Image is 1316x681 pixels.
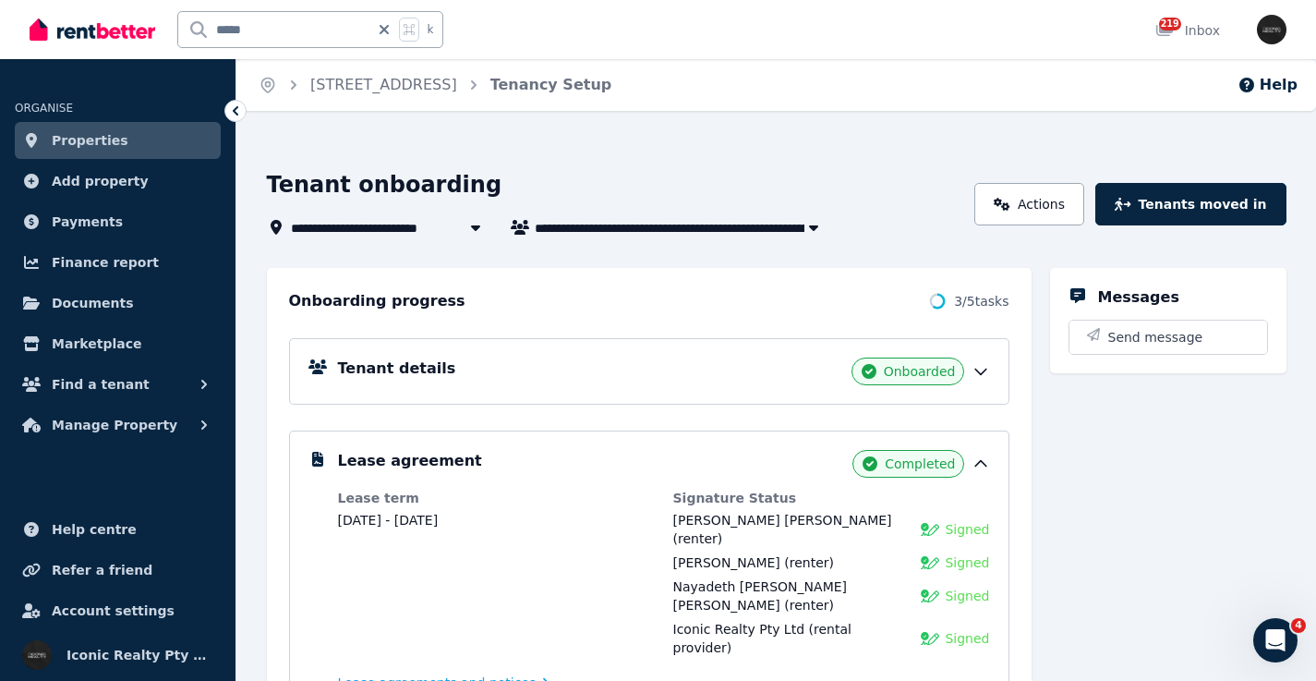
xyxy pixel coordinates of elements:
[673,622,805,637] span: Iconic Realty Pty Ltd
[15,366,221,403] button: Find a tenant
[52,251,159,274] span: Finance report
[921,520,939,539] img: Signed Lease
[1238,74,1298,96] button: Help
[338,511,655,529] dd: [DATE] - [DATE]
[954,292,1008,310] span: 3 / 5 tasks
[673,511,911,548] div: (renter)
[974,183,1084,225] a: Actions
[945,587,989,605] span: Signed
[52,373,150,395] span: Find a tenant
[1159,18,1181,30] span: 219
[267,170,502,200] h1: Tenant onboarding
[52,559,152,581] span: Refer a friend
[1098,286,1179,309] h5: Messages
[15,285,221,322] a: Documents
[945,629,989,648] span: Signed
[15,325,221,362] a: Marketplace
[15,203,221,240] a: Payments
[921,553,939,572] img: Signed Lease
[15,511,221,548] a: Help centre
[310,76,457,93] a: [STREET_ADDRESS]
[673,555,780,570] span: [PERSON_NAME]
[1108,328,1203,347] span: Send message
[945,520,989,539] span: Signed
[1155,21,1220,40] div: Inbox
[15,102,73,115] span: ORGANISE
[289,290,465,312] h2: Onboarding progress
[921,587,939,605] img: Signed Lease
[1257,15,1286,44] img: Iconic Realty Pty Ltd
[338,489,655,507] dt: Lease term
[945,553,989,572] span: Signed
[490,74,612,96] span: Tenancy Setup
[15,592,221,629] a: Account settings
[921,629,939,648] img: Signed Lease
[673,620,911,657] div: (rental provider)
[673,578,911,614] div: (renter)
[52,414,177,436] span: Manage Property
[885,455,955,473] span: Completed
[30,16,155,43] img: RentBetter
[673,513,892,528] span: [PERSON_NAME] [PERSON_NAME]
[236,59,634,111] nav: Breadcrumb
[52,211,123,233] span: Payments
[884,362,956,381] span: Onboarded
[338,358,456,380] h5: Tenant details
[338,450,482,472] h5: Lease agreement
[1069,321,1267,354] button: Send message
[15,407,221,444] button: Manage Property
[52,292,134,314] span: Documents
[52,600,175,622] span: Account settings
[15,163,221,200] a: Add property
[673,489,990,507] dt: Signature Status
[1291,618,1306,633] span: 4
[15,552,221,589] a: Refer a friend
[673,579,848,613] span: Nayadeth [PERSON_NAME] [PERSON_NAME]
[52,129,128,152] span: Properties
[52,333,141,355] span: Marketplace
[22,640,52,670] img: Iconic Realty Pty Ltd
[673,553,834,572] div: (renter)
[52,518,137,541] span: Help centre
[427,22,433,37] span: k
[15,244,221,281] a: Finance report
[1253,618,1298,663] iframe: Intercom live chat
[15,122,221,159] a: Properties
[66,644,213,666] span: Iconic Realty Pty Ltd
[1095,183,1286,225] button: Tenants moved in
[52,170,149,192] span: Add property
